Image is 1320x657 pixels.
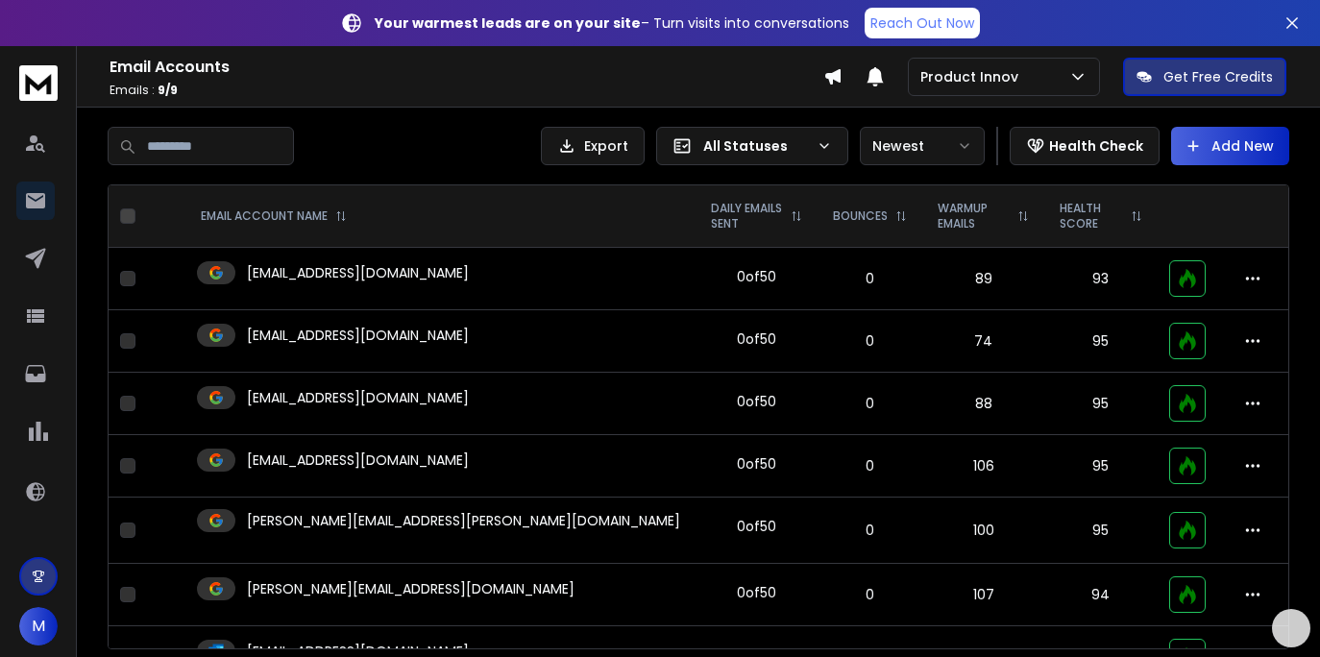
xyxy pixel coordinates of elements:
[737,517,776,536] div: 0 of 50
[737,267,776,286] div: 0 of 50
[375,13,641,33] strong: Your warmest leads are on your site
[829,269,911,288] p: 0
[19,607,58,645] button: M
[19,65,58,101] img: logo
[829,394,911,413] p: 0
[541,127,645,165] button: Export
[375,13,849,33] p: – Turn visits into conversations
[860,127,985,165] button: Newest
[938,201,1010,231] p: WARMUP EMAILS
[737,329,776,349] div: 0 of 50
[110,56,823,79] h1: Email Accounts
[1044,435,1158,498] td: 95
[1060,201,1123,231] p: HEALTH SCORE
[922,310,1044,373] td: 74
[737,454,776,474] div: 0 of 50
[737,583,776,602] div: 0 of 50
[829,456,911,475] p: 0
[870,13,974,33] p: Reach Out Now
[920,67,1026,86] p: Product Innov
[247,511,680,530] p: [PERSON_NAME][EMAIL_ADDRESS][PERSON_NAME][DOMAIN_NAME]
[1044,498,1158,564] td: 95
[1163,67,1273,86] p: Get Free Credits
[201,208,347,224] div: EMAIL ACCOUNT NAME
[247,450,469,470] p: [EMAIL_ADDRESS][DOMAIN_NAME]
[922,435,1044,498] td: 106
[865,8,980,38] a: Reach Out Now
[1171,127,1289,165] button: Add New
[247,263,469,282] p: [EMAIL_ADDRESS][DOMAIN_NAME]
[158,82,178,98] span: 9 / 9
[922,248,1044,310] td: 89
[829,585,911,604] p: 0
[1044,310,1158,373] td: 95
[1044,373,1158,435] td: 95
[922,498,1044,564] td: 100
[833,208,888,224] p: BOUNCES
[247,326,469,345] p: [EMAIL_ADDRESS][DOMAIN_NAME]
[247,579,574,598] p: [PERSON_NAME][EMAIL_ADDRESS][DOMAIN_NAME]
[1044,248,1158,310] td: 93
[247,388,469,407] p: [EMAIL_ADDRESS][DOMAIN_NAME]
[1010,127,1160,165] button: Health Check
[1123,58,1286,96] button: Get Free Credits
[737,392,776,411] div: 0 of 50
[829,521,911,540] p: 0
[703,136,809,156] p: All Statuses
[1049,136,1143,156] p: Health Check
[1044,564,1158,626] td: 94
[922,564,1044,626] td: 107
[711,201,783,231] p: DAILY EMAILS SENT
[110,83,823,98] p: Emails :
[829,331,911,351] p: 0
[922,373,1044,435] td: 88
